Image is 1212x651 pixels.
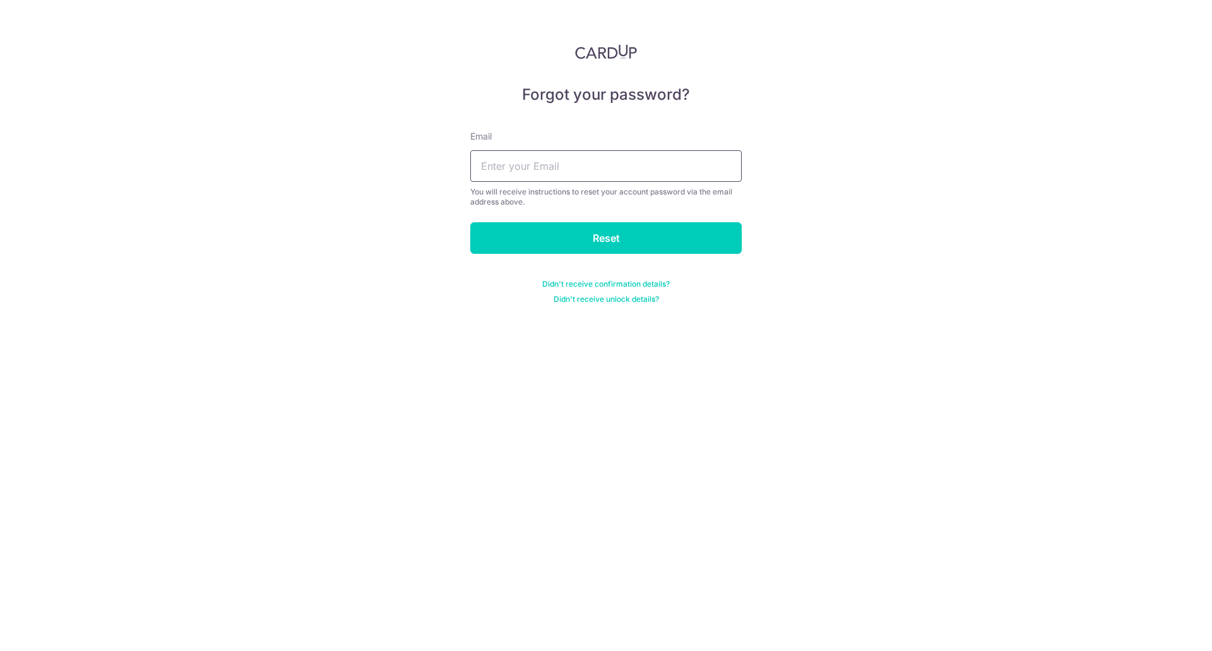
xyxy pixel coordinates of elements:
input: Enter your Email [470,150,742,182]
div: You will receive instructions to reset your account password via the email address above. [470,187,742,207]
img: CardUp Logo [575,44,637,59]
h5: Forgot your password? [470,85,742,105]
a: Didn't receive confirmation details? [542,279,670,289]
a: Didn't receive unlock details? [554,294,659,304]
input: Reset [470,222,742,254]
label: Email [470,130,492,143]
